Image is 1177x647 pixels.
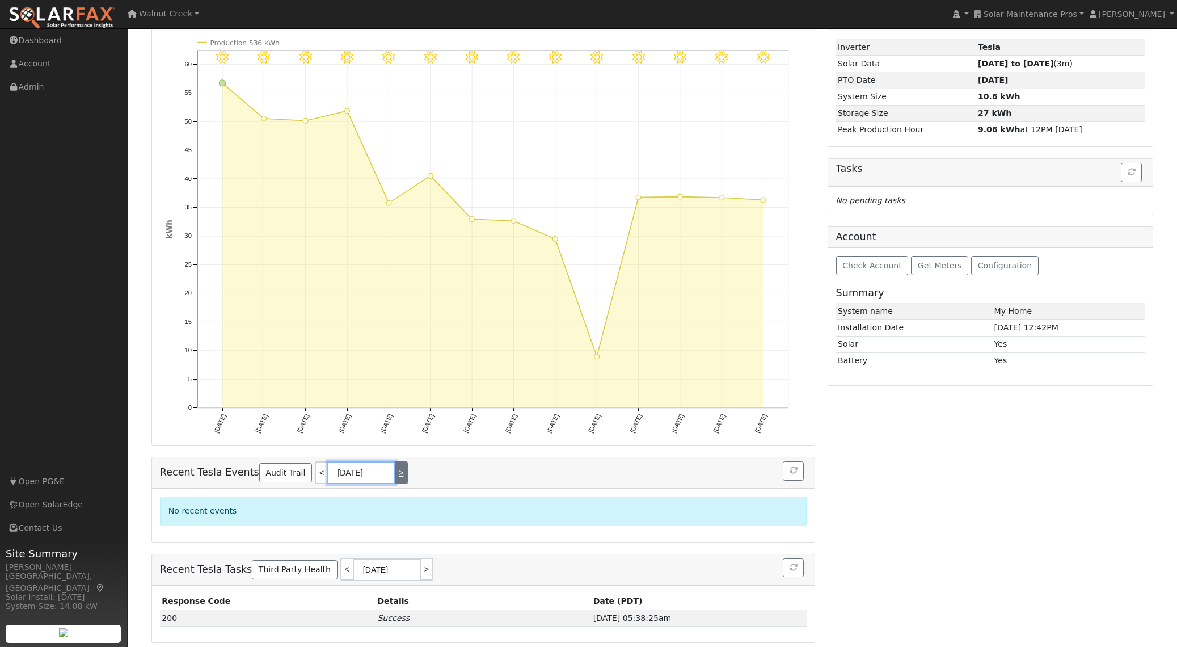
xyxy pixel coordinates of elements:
[594,354,600,359] circle: onclick=""
[508,51,520,64] i: 8/26 - Clear
[632,51,645,64] i: 8/29 - Clear
[836,163,1145,175] h5: Tasks
[219,80,225,86] circle: onclick=""
[160,558,807,581] h5: Recent Tesla Tasks
[470,217,475,222] circle: onclick=""
[184,233,191,240] text: 30
[511,219,516,224] circle: onclick=""
[188,405,191,411] text: 0
[836,121,976,138] td: Peak Production Hour
[188,376,191,383] text: 5
[165,220,174,239] text: kWh
[978,59,1053,68] strong: [DATE] to [DATE]
[552,237,558,242] circle: onclick=""
[984,10,1077,19] span: Solar Maintenance Pros
[992,336,1145,352] td: Yes
[992,303,1145,320] td: My Home
[836,39,976,56] td: Inverter
[636,195,641,200] circle: onclick=""
[754,413,769,434] text: [DATE]
[184,146,191,153] text: 45
[978,108,1011,117] strong: 27 kWh
[978,125,1020,134] strong: 9.06 kWh
[836,196,905,205] i: No pending tasks
[911,256,968,275] button: Get Meters
[587,413,602,434] text: [DATE]
[377,614,410,623] i: Success
[836,287,1145,299] h5: Summary
[6,591,121,603] div: Solar Install: [DATE]
[160,497,807,526] div: No recent events
[213,413,227,434] text: [DATE]
[340,558,353,581] a: <
[379,413,394,434] text: [DATE]
[978,92,1020,101] strong: 10.6 kWh
[992,320,1145,336] td: [DATE] 12:42PM
[674,51,686,64] i: 8/30 - Clear
[160,610,376,627] td: 200
[678,194,683,199] circle: onclick=""
[836,56,976,72] td: Solar Data
[296,413,310,434] text: [DATE]
[184,204,191,211] text: 35
[424,51,437,64] i: 8/24 - Clear
[303,119,308,124] circle: onclick=""
[59,628,68,637] img: retrieve
[344,108,349,114] circle: onclick=""
[258,51,270,64] i: 8/20 - Clear
[836,303,992,320] td: System name
[6,561,121,573] div: [PERSON_NAME]
[259,463,312,482] a: Audit Trail
[1099,10,1165,19] span: [PERSON_NAME]
[315,461,327,484] a: <
[6,600,121,612] div: System Size: 14.08 kW
[918,261,962,270] span: Get Meters
[160,594,376,610] th: Response Code
[836,336,992,352] td: Solar
[978,75,1009,85] span: [DATE]
[629,413,644,434] text: [DATE]
[216,51,229,64] i: 8/19 - Clear
[836,89,976,105] td: System Size
[591,610,807,627] td: [DATE] 05:38:25am
[184,89,191,96] text: 55
[428,174,433,179] circle: onclick=""
[184,61,191,68] text: 60
[6,546,121,561] span: Site Summary
[590,51,603,64] i: 8/28 - Clear
[719,195,724,200] circle: onclick=""
[421,413,436,434] text: [DATE]
[783,461,804,481] button: Refresh
[783,558,804,578] button: Refresh
[549,51,562,64] i: 8/27 - Clear
[252,560,337,579] a: Third Party Health
[836,105,976,121] td: Storage Size
[299,51,312,64] i: 8/21 - MostlyClear
[386,201,391,206] circle: onclick=""
[395,461,408,484] a: >
[184,175,191,182] text: 40
[1121,163,1142,182] button: Refresh
[670,413,685,434] text: [DATE]
[971,256,1039,275] button: Configuration
[978,43,1001,52] strong: ID: 1467, authorized: 08/08/25
[184,347,191,354] text: 10
[591,594,807,610] th: Date (PDT)
[836,256,909,275] button: Check Account
[6,570,121,594] div: [GEOGRAPHIC_DATA], [GEOGRAPHIC_DATA]
[160,461,807,484] h5: Recent Tesla Events
[761,198,766,203] circle: onclick=""
[254,413,269,434] text: [DATE]
[836,72,976,89] td: PTO Date
[992,352,1145,369] td: Yes
[715,51,728,64] i: 8/31 - Clear
[462,413,477,434] text: [DATE]
[382,51,395,64] i: 8/23 - Clear
[184,118,191,125] text: 50
[376,594,591,610] th: Details
[836,231,876,242] h5: Account
[184,290,191,297] text: 20
[836,320,992,336] td: Installation Date
[341,51,353,64] i: 8/22 - Clear
[757,51,770,64] i: 9/01 - Clear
